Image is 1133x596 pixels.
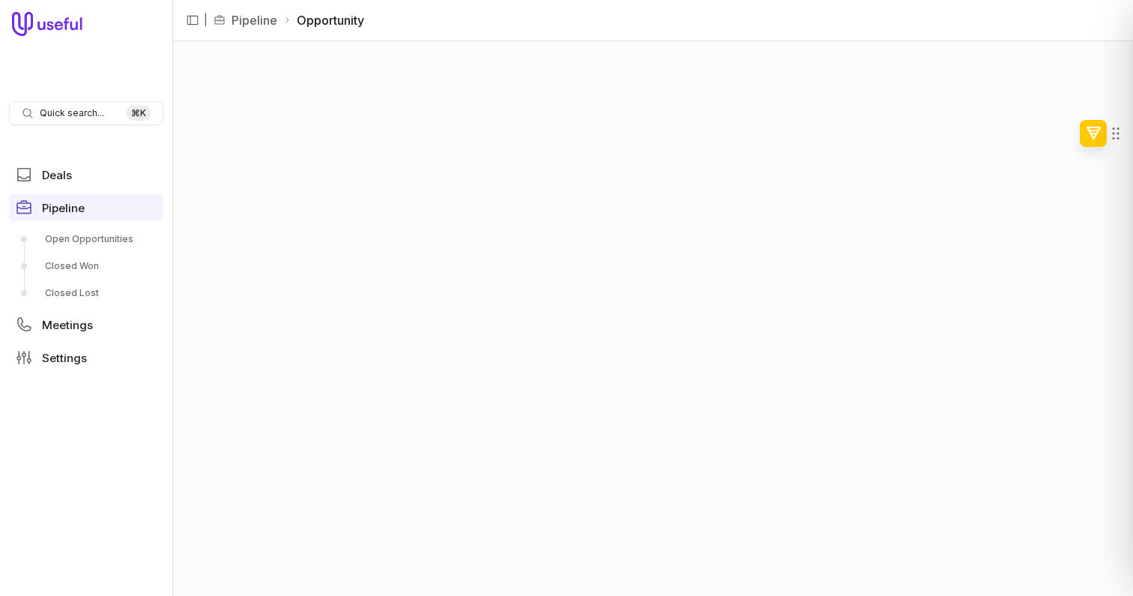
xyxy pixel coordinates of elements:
span: Pipeline [42,202,85,214]
li: Opportunity [283,11,364,29]
button: Collapse sidebar [181,9,204,31]
a: Pipeline [9,194,163,221]
kbd: ⌘ K [127,106,151,121]
span: Quick search... [40,107,104,119]
span: Meetings [42,319,93,331]
span: | [204,11,208,29]
span: Settings [42,352,87,364]
a: Pipeline [232,11,277,29]
div: Pipeline submenu [9,227,163,305]
a: Settings [9,344,163,371]
a: Meetings [9,311,163,338]
a: Closed Won [9,254,163,278]
span: Deals [42,169,72,181]
a: Open Opportunities [9,227,163,251]
a: Deals [9,161,163,188]
a: Closed Lost [9,281,163,305]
